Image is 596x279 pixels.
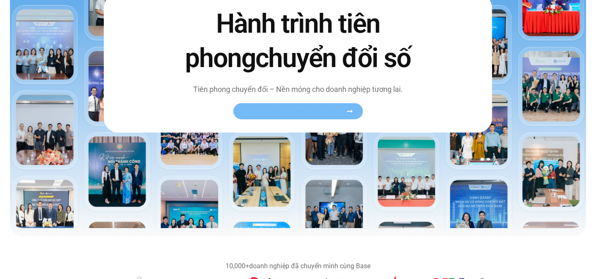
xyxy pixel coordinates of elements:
b: 10,000+ [226,262,249,270]
div: doanh nghiệp đã chuyển mình cùng Base [112,263,484,269]
span: Xem toàn bộ câu chuyện khách hàng [243,108,344,114]
p: Tiên phong chuyển đổi – Nền móng cho doanh nghiệp tương lai. [168,84,428,95]
span: chuyển đổi số [255,43,411,74]
a: Xem toàn bộ câu chuyện khách hàng [233,103,363,119]
h2: Hành trình tiên phong [168,7,428,75]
